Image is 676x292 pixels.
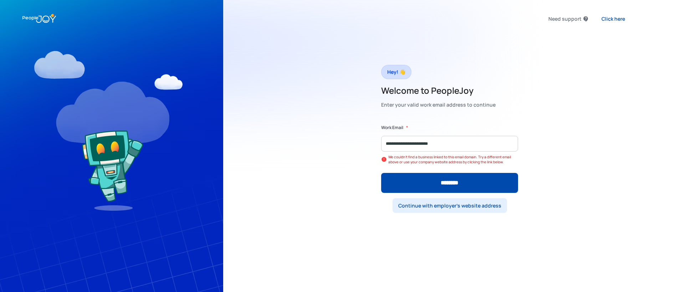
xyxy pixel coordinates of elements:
a: Click here [596,12,631,26]
div: Continue with employer's website address [398,202,501,209]
div: Need support [548,14,582,24]
a: Continue with employer's website address [393,198,507,213]
div: Enter your valid work email address to continue [381,100,496,110]
label: Work Email [381,124,403,131]
h2: Welcome to PeopleJoy [381,85,496,96]
div: Hey! 👋 [387,67,405,77]
div: Click here [601,15,625,22]
div: We couldn't find a business linked to this email domain. Try a different email above or use your ... [388,154,518,164]
form: Form [381,124,518,193]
